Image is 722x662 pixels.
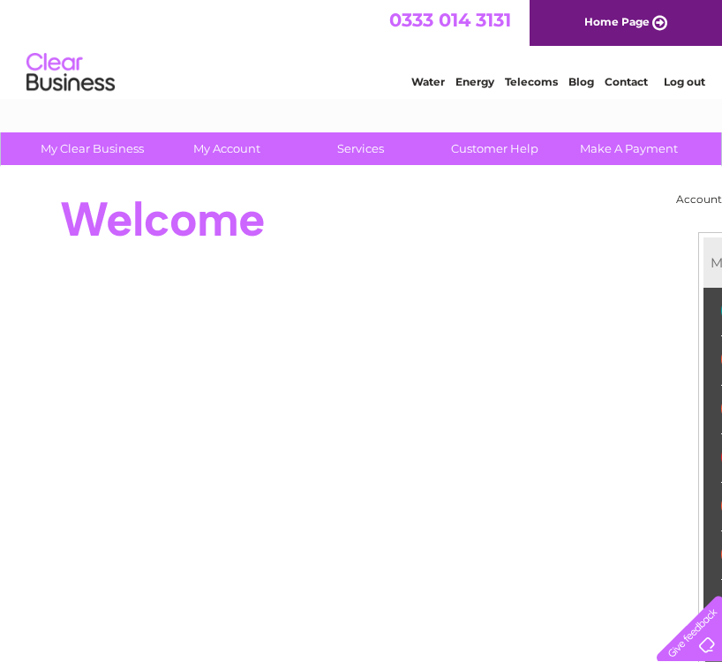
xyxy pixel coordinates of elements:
[605,75,648,88] a: Contact
[568,75,594,88] a: Blog
[455,75,494,88] a: Energy
[288,132,433,165] a: Services
[26,46,116,100] img: logo.png
[389,9,511,31] a: 0333 014 3131
[556,132,702,165] a: Make A Payment
[411,75,445,88] a: Water
[505,75,558,88] a: Telecoms
[664,75,705,88] a: Log out
[19,132,165,165] a: My Clear Business
[422,132,568,165] a: Customer Help
[154,132,299,165] a: My Account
